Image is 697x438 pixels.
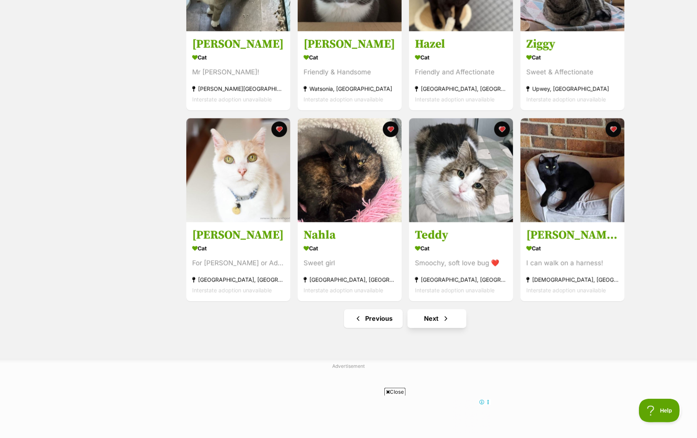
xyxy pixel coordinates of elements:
div: [GEOGRAPHIC_DATA], [GEOGRAPHIC_DATA] [415,274,507,285]
h3: Hazel [415,37,507,52]
div: Cat [304,52,396,64]
div: [GEOGRAPHIC_DATA], [GEOGRAPHIC_DATA] [304,274,396,285]
div: [GEOGRAPHIC_DATA], [GEOGRAPHIC_DATA] [192,274,284,285]
div: Mr [PERSON_NAME]! [192,67,284,78]
span: Interstate adoption unavailable [304,287,383,294]
a: [PERSON_NAME] Cat Mr [PERSON_NAME]! [PERSON_NAME][GEOGRAPHIC_DATA], [GEOGRAPHIC_DATA] Interstate ... [186,31,290,111]
a: Previous page [344,309,403,328]
span: Interstate adoption unavailable [415,287,495,294]
img: Sally Polkington [186,118,290,222]
span: Interstate adoption unavailable [304,96,383,103]
div: [GEOGRAPHIC_DATA], [GEOGRAPHIC_DATA] [415,84,507,95]
button: favourite [494,122,510,137]
div: Cat [304,243,396,254]
nav: Pagination [186,309,625,328]
a: [PERSON_NAME] Cat Friendly & Handsome Watsonia, [GEOGRAPHIC_DATA] Interstate adoption unavailable... [298,31,402,111]
div: Watsonia, [GEOGRAPHIC_DATA] [304,84,396,95]
a: Hazel Cat Friendly and Affectionate [GEOGRAPHIC_DATA], [GEOGRAPHIC_DATA] Interstate adoption unav... [409,31,513,111]
div: Cat [415,52,507,64]
h3: Teddy [415,228,507,243]
div: Sweet & Affectionate [526,67,619,78]
div: For [PERSON_NAME] or Adoption [192,258,284,269]
div: [PERSON_NAME][GEOGRAPHIC_DATA], [GEOGRAPHIC_DATA] [192,84,284,95]
div: I can walk on a harness! [526,258,619,269]
div: Smoochy, soft love bug ❤️ [415,258,507,269]
button: favourite [606,122,621,137]
div: Cat [526,243,619,254]
div: Cat [192,52,284,64]
div: Cat [526,52,619,64]
a: Nahla Cat Sweet girl [GEOGRAPHIC_DATA], [GEOGRAPHIC_DATA] Interstate adoption unavailable favourite [298,222,402,302]
span: Interstate adoption unavailable [526,96,606,103]
span: Interstate adoption unavailable [415,96,495,103]
a: Teddy Cat Smoochy, soft love bug ❤️ [GEOGRAPHIC_DATA], [GEOGRAPHIC_DATA] Interstate adoption unav... [409,222,513,302]
div: Friendly & Handsome [304,67,396,78]
h3: Ziggy [526,37,619,52]
iframe: Advertisement [206,399,491,434]
h3: Nahla [304,228,396,243]
div: Cat [415,243,507,254]
img: Bud Bud [520,118,624,222]
span: Close [384,388,406,396]
div: Sweet girl [304,258,396,269]
button: favourite [271,122,287,137]
h3: [PERSON_NAME] [PERSON_NAME] [526,228,619,243]
div: Friendly and Affectionate [415,67,507,78]
button: favourite [383,122,399,137]
a: [PERSON_NAME] [PERSON_NAME] Cat I can walk on a harness! [DEMOGRAPHIC_DATA], [GEOGRAPHIC_DATA] In... [520,222,624,302]
a: Ziggy Cat Sweet & Affectionate Upwey, [GEOGRAPHIC_DATA] Interstate adoption unavailable favourite [520,31,624,111]
span: Interstate adoption unavailable [192,96,272,103]
div: [DEMOGRAPHIC_DATA], [GEOGRAPHIC_DATA] [526,274,619,285]
h3: [PERSON_NAME] [192,228,284,243]
div: Cat [192,243,284,254]
span: Interstate adoption unavailable [192,287,272,294]
img: Nahla [298,118,402,222]
h3: [PERSON_NAME] [192,37,284,52]
span: Interstate adoption unavailable [526,287,606,294]
div: Upwey, [GEOGRAPHIC_DATA] [526,84,619,95]
iframe: Help Scout Beacon - Open [639,399,681,422]
a: Next page [408,309,466,328]
h3: [PERSON_NAME] [304,37,396,52]
img: Teddy [409,118,513,222]
a: [PERSON_NAME] Cat For [PERSON_NAME] or Adoption [GEOGRAPHIC_DATA], [GEOGRAPHIC_DATA] Interstate a... [186,222,290,302]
